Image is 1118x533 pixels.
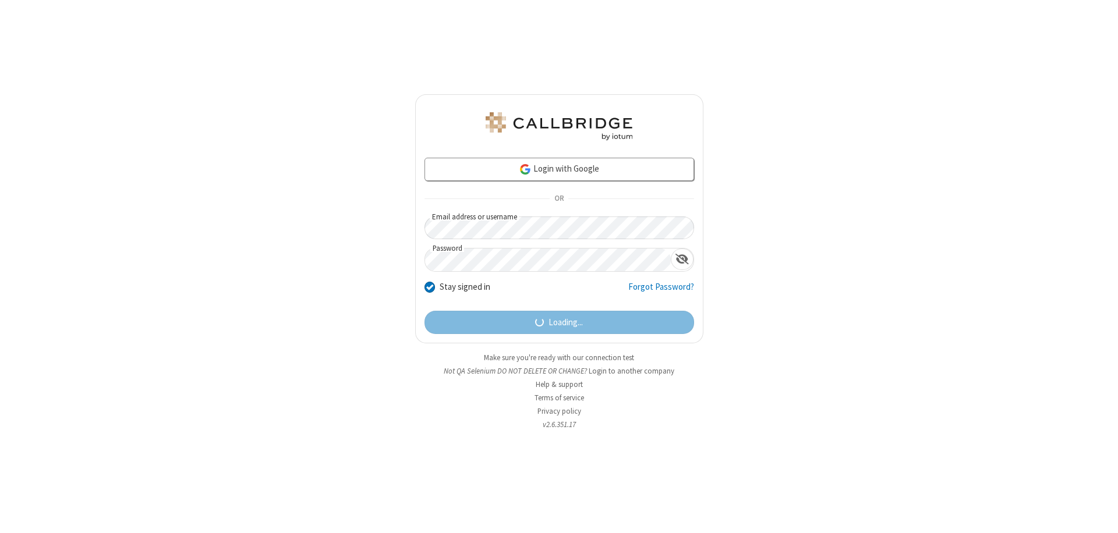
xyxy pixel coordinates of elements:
span: OR [550,191,568,207]
a: Forgot Password? [628,280,694,303]
div: Show password [671,248,694,270]
a: Login with Google [424,158,694,181]
li: v2.6.351.17 [415,419,703,430]
img: QA Selenium DO NOT DELETE OR CHANGE [483,112,635,140]
button: Loading... [424,311,694,334]
img: google-icon.png [519,163,532,176]
a: Terms of service [535,393,584,403]
li: Not QA Selenium DO NOT DELETE OR CHANGE? [415,365,703,376]
input: Password [425,248,671,271]
label: Stay signed in [440,280,490,294]
a: Privacy policy [537,406,581,416]
button: Login to another company [589,365,674,376]
span: Loading... [549,316,583,329]
input: Email address or username [424,216,694,239]
a: Help & support [536,379,583,389]
a: Make sure you're ready with our connection test [484,353,634,363]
